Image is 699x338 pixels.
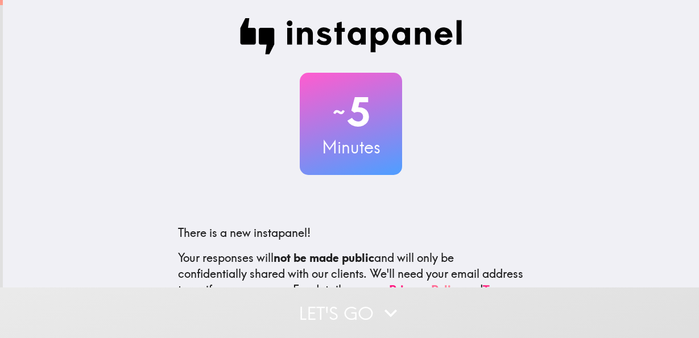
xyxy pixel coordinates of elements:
[331,95,347,129] span: ~
[300,89,402,135] h2: 5
[239,18,462,55] img: Instapanel
[178,250,524,298] p: Your responses will and will only be confidentially shared with our clients. We'll need your emai...
[300,135,402,159] h3: Minutes
[274,251,374,265] b: not be made public
[178,226,311,240] span: There is a new instapanel!
[389,282,463,297] a: Privacy Policy
[483,282,515,297] a: Terms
